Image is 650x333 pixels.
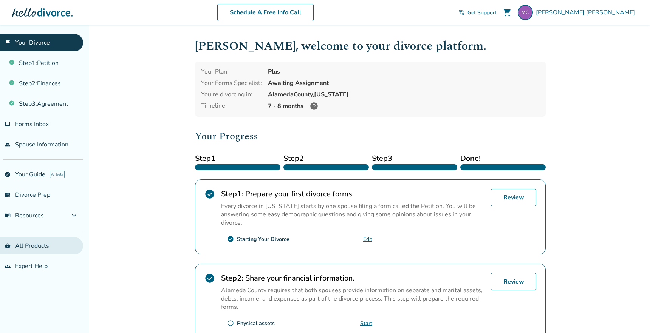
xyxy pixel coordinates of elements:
[195,129,546,144] h2: Your Progress
[201,68,262,76] div: Your Plan:
[5,171,11,177] span: explore
[283,153,369,164] span: Step 2
[360,320,372,327] a: Start
[268,79,540,87] div: Awaiting Assignment
[612,297,650,333] iframe: Chat Widget
[221,273,243,283] strong: Step 2 :
[491,273,536,290] a: Review
[467,9,497,16] span: Get Support
[221,273,485,283] h2: Share your financial information.
[268,68,540,76] div: Plus
[5,192,11,198] span: list_alt_check
[227,236,234,242] span: check_circle
[5,121,11,127] span: inbox
[201,79,262,87] div: Your Forms Specialist:
[221,189,243,199] strong: Step 1 :
[5,40,11,46] span: flag_2
[372,153,457,164] span: Step 3
[221,202,485,227] p: Every divorce in [US_STATE] starts by one spouse filing a form called the Petition. You will be a...
[221,286,485,311] p: Alameda County requires that both spouses provide information on separate and marital assets, deb...
[536,8,638,17] span: [PERSON_NAME] [PERSON_NAME]
[5,263,11,269] span: groups
[5,243,11,249] span: shopping_basket
[195,37,546,55] h1: [PERSON_NAME] , welcome to your divorce platform.
[15,120,49,128] span: Forms Inbox
[50,171,65,178] span: AI beta
[217,4,314,21] a: Schedule A Free Info Call
[204,273,215,284] span: check_circle
[237,236,289,243] div: Starting Your Divorce
[518,5,533,20] img: Testing CA
[237,320,275,327] div: Physical assets
[195,153,280,164] span: Step 1
[5,211,44,220] span: Resources
[268,90,540,99] div: Alameda County, [US_STATE]
[221,189,485,199] h2: Prepare your first divorce forms.
[5,142,11,148] span: people
[201,90,262,99] div: You're divorcing in:
[458,9,464,15] span: phone_in_talk
[363,236,372,243] a: Edit
[458,9,497,16] a: phone_in_talkGet Support
[227,320,234,327] span: radio_button_unchecked
[5,213,11,219] span: menu_book
[201,102,262,111] div: Timeline:
[460,153,546,164] span: Done!
[491,189,536,206] a: Review
[268,102,540,111] div: 7 - 8 months
[204,189,215,199] span: check_circle
[70,211,79,220] span: expand_more
[503,8,512,17] span: shopping_cart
